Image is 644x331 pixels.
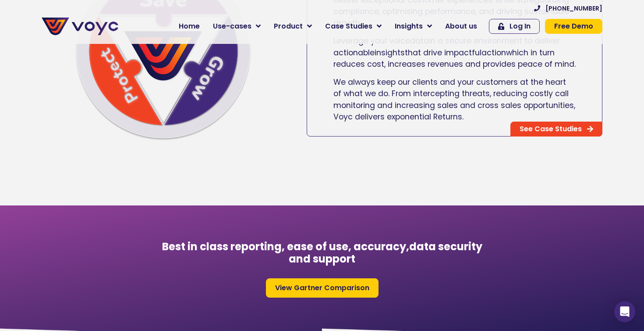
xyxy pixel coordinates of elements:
span: [PHONE_NUMBER] [545,5,602,11]
div: Open Intercom Messenger [614,301,635,322]
a: Free Demo [545,19,602,34]
a: See Case Studies [510,122,602,137]
span: Use-cases [213,21,251,32]
span: Log In [510,23,531,30]
a: Case Studies [318,18,388,35]
span: Product [274,21,303,32]
span: Insights [395,21,423,32]
p: data insights action [333,35,576,70]
a: Insights [388,18,439,35]
a: Log In [489,19,540,34]
a: View Gartner Comparison [266,278,379,298]
a: Use-cases [206,18,267,35]
span: that drive impactful [405,47,481,58]
a: Home [172,18,206,35]
span: and support [289,252,355,266]
a: About us [439,18,484,35]
span: View Gartner Comparison [275,284,369,291]
span: Job title [116,71,146,81]
span: which in turn reduces cost, increases revenues and provides peace of mind. [333,47,576,69]
span: Case Studies [325,21,372,32]
span: See Case Studies [520,126,582,133]
span: data security [409,239,482,254]
span: Home [179,21,200,32]
a: Product [267,18,318,35]
img: voyc-full-logo [42,18,118,35]
a: [PHONE_NUMBER] [534,5,602,11]
span: in a secure environment to deliver actionable [333,36,560,58]
span: About us [445,21,477,32]
span: We always keep our clients and your customers at the heart of what we do. From intercepting threa... [333,77,575,122]
span: Free Demo [554,23,593,30]
h3: Best in class reporting, ease of use, accuracy, [136,241,508,266]
a: Privacy Policy [180,183,222,191]
span: Phone [116,35,138,45]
